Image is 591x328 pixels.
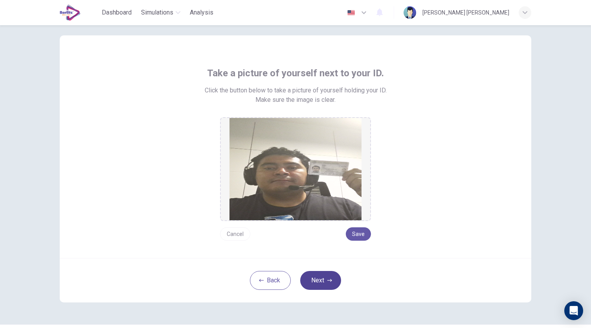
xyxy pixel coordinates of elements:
[102,8,132,17] span: Dashboard
[141,8,173,17] span: Simulations
[346,10,356,16] img: en
[250,271,291,290] button: Back
[300,271,341,290] button: Next
[205,86,387,95] span: Click the button below to take a picture of yourself holding your ID.
[346,227,371,241] button: Save
[138,6,184,20] button: Simulations
[220,227,250,241] button: Cancel
[190,8,213,17] span: Analysis
[404,6,416,19] img: Profile picture
[422,8,509,17] div: [PERSON_NAME] [PERSON_NAME]
[187,6,217,20] button: Analysis
[564,301,583,320] div: Open Intercom Messenger
[255,95,336,105] span: Make sure the image is clear.
[229,118,362,220] img: preview screemshot
[60,5,99,20] a: EduSynch logo
[99,6,135,20] button: Dashboard
[60,5,81,20] img: EduSynch logo
[207,67,384,79] span: Take a picture of yourself next to your ID.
